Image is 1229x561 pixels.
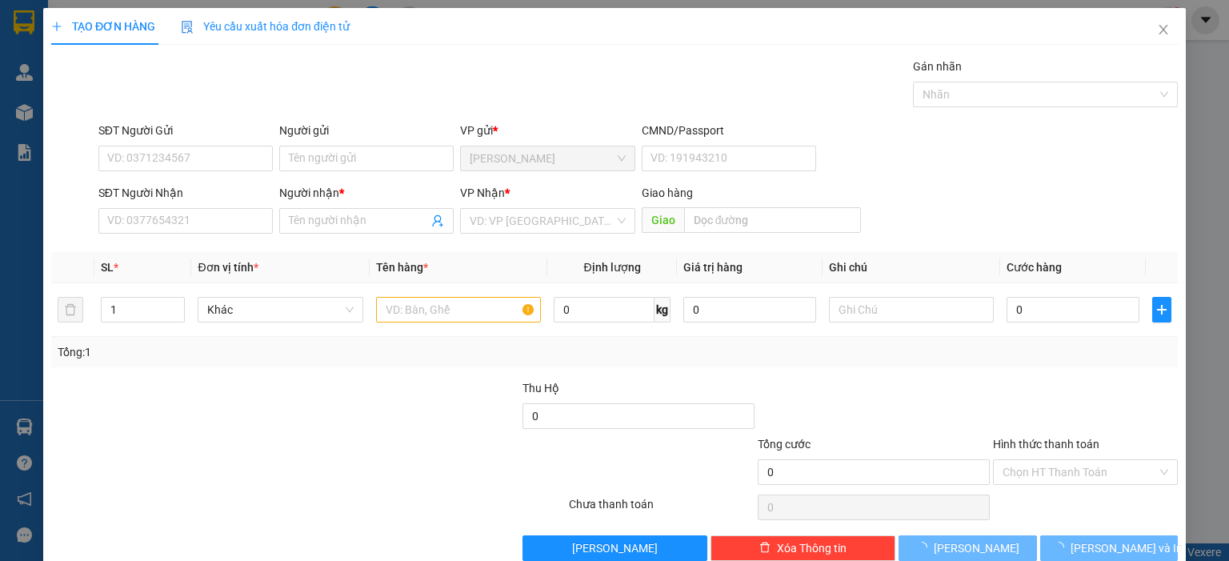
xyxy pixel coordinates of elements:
button: deleteXóa Thông tin [711,535,895,561]
span: [PERSON_NAME] [572,539,658,557]
span: loading [916,542,934,553]
span: Cước hàng [1007,261,1062,274]
div: Người nhận [279,184,454,202]
span: Định lượng [583,261,640,274]
span: TẠO ĐƠN HÀNG [51,20,155,33]
span: Tên hàng [376,261,428,274]
div: Người gửi [279,122,454,139]
input: Dọc đường [683,207,861,233]
div: SĐT Người Nhận [98,184,273,202]
th: Ghi chú [823,252,1000,283]
div: CMND/Passport [641,122,815,139]
span: Yêu cầu xuất hóa đơn điện tử [181,20,350,33]
input: VD: Bàn, Ghế [376,297,541,323]
label: Hình thức thanh toán [993,438,1099,451]
img: icon [181,21,194,34]
div: Chưa thanh toán [567,495,755,523]
input: 0 [683,297,816,323]
span: plus [1153,303,1171,316]
span: Phạm Ngũ Lão [470,146,625,170]
span: delete [759,542,771,555]
span: kg [655,297,671,323]
span: Giao hàng [641,186,692,199]
span: Xóa Thông tin [777,539,847,557]
button: plus [1152,297,1171,323]
button: Close [1141,8,1186,53]
span: Đơn vị tính [198,261,258,274]
button: delete [58,297,83,323]
span: Giao [641,207,683,233]
span: user-add [431,214,444,227]
div: SĐT Người Gửi [98,122,273,139]
span: plus [51,21,62,32]
span: VP Nhận [460,186,505,199]
span: [PERSON_NAME] [934,539,1019,557]
span: [PERSON_NAME] và In [1071,539,1183,557]
div: VP gửi [460,122,635,139]
span: Tổng cước [758,438,811,451]
input: Ghi Chú [829,297,994,323]
span: Thu Hộ [522,382,558,395]
button: [PERSON_NAME] và In [1040,535,1179,561]
div: Tổng: 1 [58,343,475,361]
span: close [1157,23,1170,36]
button: [PERSON_NAME] [899,535,1037,561]
span: Giá trị hàng [683,261,743,274]
label: Gán nhãn [913,60,962,73]
span: Khác [207,298,353,322]
span: loading [1053,542,1071,553]
button: [PERSON_NAME] [522,535,707,561]
span: SL [101,261,114,274]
